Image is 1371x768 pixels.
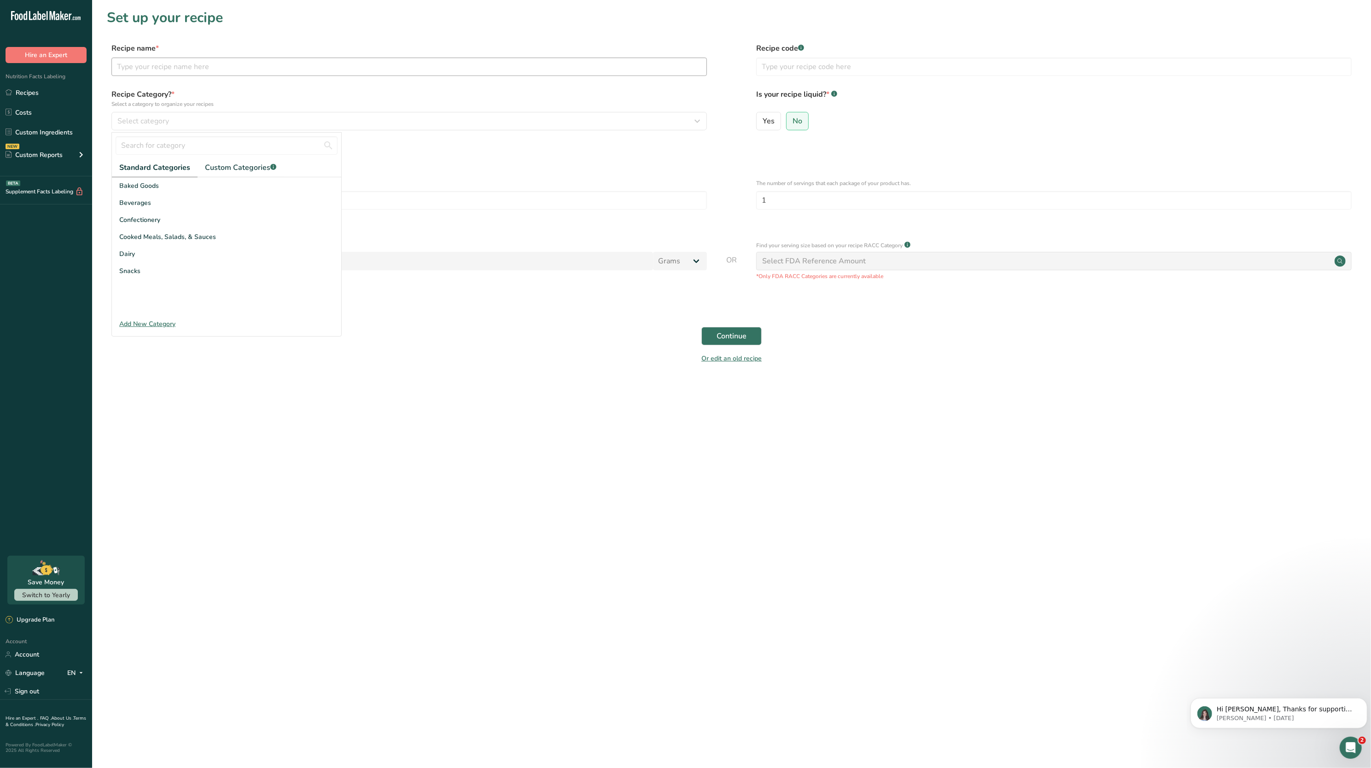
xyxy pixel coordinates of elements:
[6,715,38,721] a: Hire an Expert .
[112,319,341,329] div: Add New Category
[701,327,762,345] button: Continue
[717,331,747,342] span: Continue
[119,198,151,208] span: Beverages
[1340,737,1362,759] iframe: Intercom live chat
[763,116,775,126] span: Yes
[726,255,737,280] span: OR
[107,7,1356,28] h1: Set up your recipe
[119,181,159,191] span: Baked Goods
[756,272,1352,280] p: *Only FDA RACC Categories are currently available
[111,143,707,154] div: Define serving size details
[1359,737,1366,744] span: 2
[6,180,20,186] div: BETA
[756,179,1352,187] p: The number of servings that each package of your product has.
[6,715,86,728] a: Terms & Conditions .
[40,715,51,721] a: FAQ .
[111,154,707,163] div: Specify the number of servings the recipe makes OR Fix a specific serving weight
[119,215,160,225] span: Confectionery
[119,232,216,242] span: Cooked Meals, Salads, & Sauces
[6,150,63,160] div: Custom Reports
[116,136,338,155] input: Search for category
[762,256,866,267] div: Select FDA Reference Amount
[111,252,653,270] input: Type your serving size here
[6,665,45,681] a: Language
[756,43,1352,54] label: Recipe code
[1187,679,1371,743] iframe: Intercom notifications message
[51,715,73,721] a: About Us .
[205,162,276,173] span: Custom Categories
[6,144,19,149] div: NEW
[111,58,707,76] input: Type your recipe name here
[111,179,707,187] p: How many units of sealable items (i.e. bottle or packet) Does this recipe make.
[756,89,1352,108] label: Is your recipe liquid?
[6,47,87,63] button: Hire an Expert
[756,58,1352,76] input: Type your recipe code here
[111,112,707,130] button: Select category
[14,589,78,601] button: Switch to Yearly
[756,241,903,250] p: Find your serving size based on your recipe RACC Category
[67,668,87,679] div: EN
[701,354,762,363] a: Or edit an old recipe
[117,116,169,127] span: Select category
[22,591,70,599] span: Switch to Yearly
[793,116,802,126] span: No
[119,162,190,173] span: Standard Categories
[6,616,54,625] div: Upgrade Plan
[35,721,64,728] a: Privacy Policy
[6,742,87,753] div: Powered By FoodLabelMaker © 2025 All Rights Reserved
[28,577,64,587] div: Save Money
[111,100,707,108] p: Select a category to organize your recipes
[111,240,707,248] p: Add recipe serving size.
[119,249,135,259] span: Dairy
[111,43,707,54] label: Recipe name
[111,89,707,108] label: Recipe Category?
[119,266,140,276] span: Snacks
